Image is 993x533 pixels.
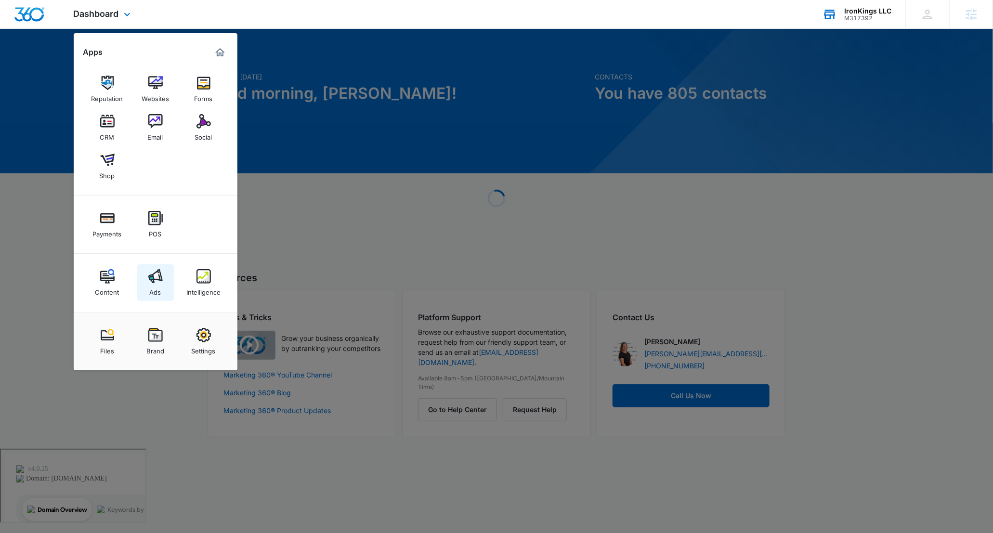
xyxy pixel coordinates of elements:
div: Ads [150,284,161,296]
div: Content [95,284,119,296]
h2: Apps [83,48,103,57]
a: Files [89,323,126,360]
div: Websites [142,90,169,103]
div: Payments [93,225,122,238]
div: Intelligence [186,284,221,296]
a: Shop [89,148,126,184]
div: Forms [195,90,213,103]
img: logo_orange.svg [15,15,23,23]
a: Settings [185,323,222,360]
a: Brand [137,323,174,360]
div: Domain: [DOMAIN_NAME] [25,25,106,33]
a: Social [185,109,222,146]
div: v 4.0.25 [27,15,47,23]
div: Shop [100,167,115,180]
a: Payments [89,206,126,243]
a: Forms [185,71,222,107]
a: CRM [89,109,126,146]
a: Email [137,109,174,146]
img: website_grey.svg [15,25,23,33]
a: Content [89,264,126,301]
span: Dashboard [74,9,119,19]
a: Reputation [89,71,126,107]
div: Keywords by Traffic [106,57,162,63]
div: Files [100,342,114,355]
a: Websites [137,71,174,107]
div: Brand [146,342,164,355]
a: Ads [137,264,174,301]
a: Marketing 360® Dashboard [212,45,228,60]
img: tab_keywords_by_traffic_grey.svg [96,56,104,64]
div: POS [149,225,162,238]
a: Intelligence [185,264,222,301]
div: CRM [100,129,115,141]
div: Domain Overview [37,57,86,63]
a: POS [137,206,174,243]
div: Settings [192,342,216,355]
div: Email [148,129,163,141]
div: Reputation [91,90,123,103]
div: account name [844,7,891,15]
div: account id [844,15,891,22]
img: tab_domain_overview_orange.svg [26,56,34,64]
div: Social [195,129,212,141]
